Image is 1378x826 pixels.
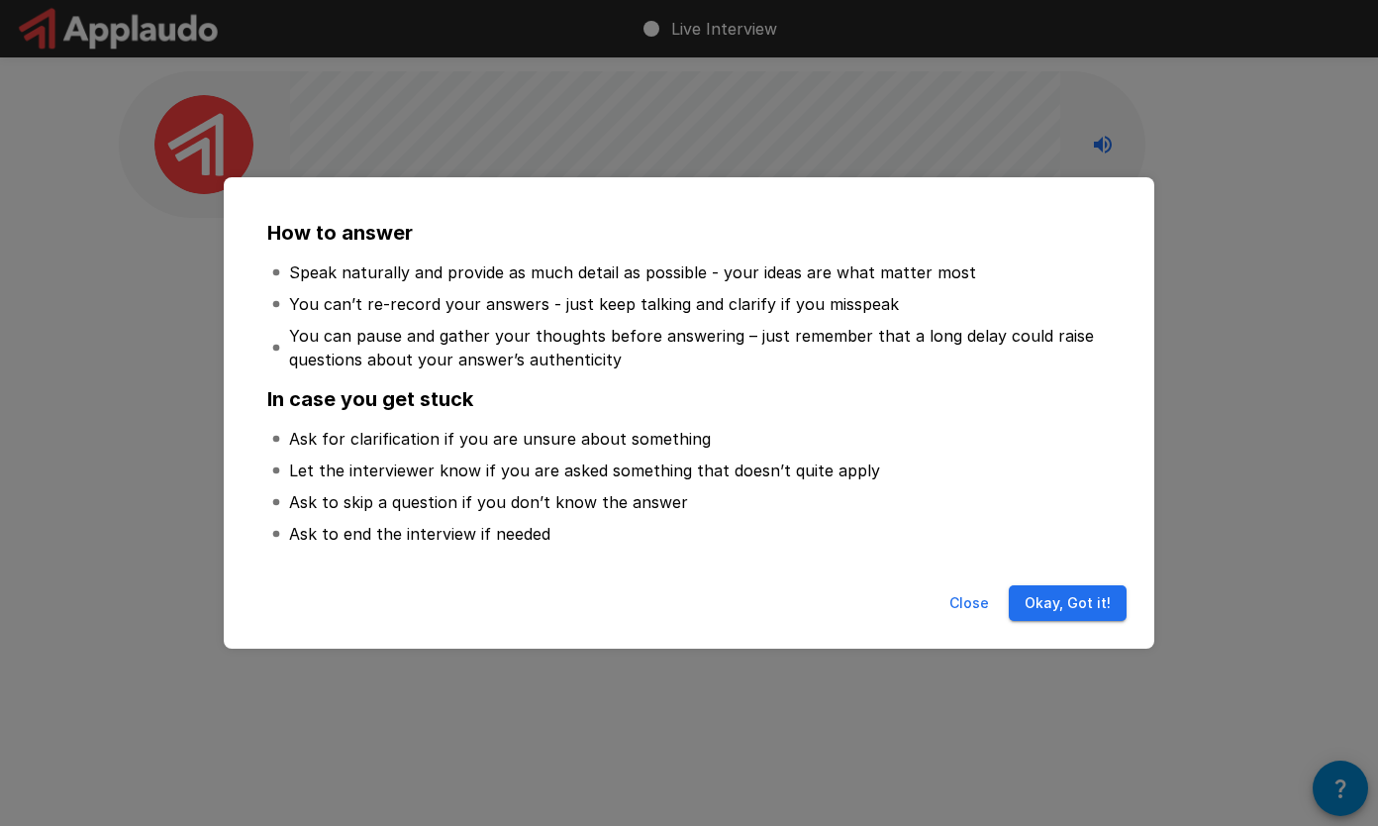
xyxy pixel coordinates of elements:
p: Speak naturally and provide as much detail as possible - your ideas are what matter most [289,260,976,284]
p: Ask for clarification if you are unsure about something [289,427,711,451]
button: Okay, Got it! [1009,585,1127,622]
p: You can’t re-record your answers - just keep talking and clarify if you misspeak [289,292,899,316]
b: How to answer [267,221,413,245]
b: In case you get stuck [267,387,473,411]
p: Ask to skip a question if you don’t know the answer [289,490,688,514]
p: Let the interviewer know if you are asked something that doesn’t quite apply [289,459,880,482]
button: Close [937,585,1001,622]
p: Ask to end the interview if needed [289,522,550,546]
p: You can pause and gather your thoughts before answering – just remember that a long delay could r... [289,324,1107,371]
